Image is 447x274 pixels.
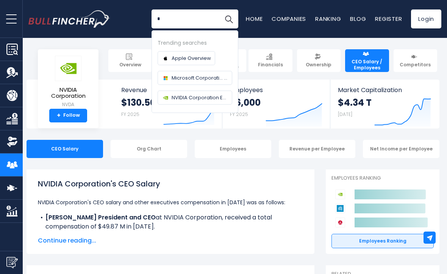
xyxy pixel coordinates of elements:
small: [DATE] [338,111,352,117]
b: [PERSON_NAME] President and CEO [45,213,156,222]
img: Broadcom competitors logo [335,218,345,227]
a: Login [411,9,441,28]
strong: $130.50 B [121,97,163,108]
span: Market Capitalization [338,86,431,94]
a: Register [375,15,402,23]
h1: NVIDIA Corporation's CEO Salary [38,178,303,189]
li: at NVIDIA Corporation, received a total compensation of $49.87 M in [DATE]. [38,213,303,231]
button: Search [219,9,238,28]
a: NVIDIA Corporation Employees [158,91,232,105]
span: Apple Overview [172,54,211,62]
div: Net Income per Employee [363,140,439,158]
div: Employees [195,140,271,158]
span: Revenue [121,86,215,94]
span: NVIDIA Corporation [44,87,92,99]
small: NVDA [44,101,92,108]
img: Company logo [162,55,169,62]
a: Home [246,15,263,23]
span: Ownership [306,62,331,68]
div: Trending searches [158,39,232,47]
a: Revenue $130.50 B FY 2025 [114,80,222,128]
div: Revenue per Employee [279,140,355,158]
a: Employees 36,000 FY 2025 [222,80,330,128]
span: Competitors [400,62,431,68]
a: Competitors [394,49,437,72]
img: Applied Materials competitors logo [335,204,345,213]
a: Go to homepage [28,10,110,28]
small: FY 2025 [230,111,248,117]
img: Company logo [162,94,169,102]
img: Bullfincher logo [28,10,110,28]
a: CEO Salary / Employees [345,49,389,72]
a: Employees Ranking [331,234,434,248]
strong: 36,000 [230,97,261,108]
span: Microsoft Corporati... Revenue [172,74,228,82]
img: Company logo [162,74,169,82]
img: Ownership [6,136,18,147]
strong: $4.34 T [338,97,372,108]
a: Market Capitalization $4.34 T [DATE] [330,80,439,128]
span: Continue reading... [38,236,303,245]
a: Apple Overview [158,51,215,65]
a: Companies [272,15,306,23]
a: Ownership [297,49,341,72]
p: Employees Ranking [331,175,434,182]
a: Ranking [315,15,341,23]
a: Microsoft Corporati... Revenue [158,71,232,85]
span: Financials [258,62,283,68]
a: Financials [249,49,292,72]
a: Blog [350,15,366,23]
span: Employees [230,86,323,94]
img: NVIDIA Corporation competitors logo [335,189,345,199]
div: Org Chart [111,140,187,158]
a: Overview [108,49,152,72]
a: +Follow [49,109,87,122]
a: NVIDIA Corporation NVDA [44,55,93,109]
span: CEO Salary / Employees [349,59,385,70]
span: NVIDIA Corporation Employees [172,94,228,102]
div: CEO Salary [27,140,103,158]
p: NVIDIA Corporation's CEO salary and other executives compensation in [DATE] was as follows: [38,198,303,207]
strong: + [57,112,61,119]
small: FY 2025 [121,111,139,117]
span: Overview [119,62,141,68]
